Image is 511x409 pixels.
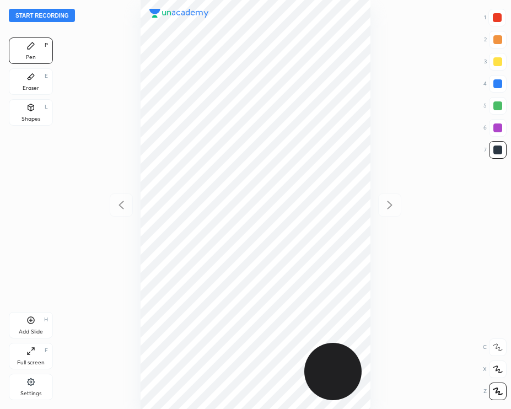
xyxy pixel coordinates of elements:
div: 6 [483,119,507,137]
div: Eraser [23,85,39,91]
div: 3 [484,53,507,71]
button: Start recording [9,9,75,22]
div: Settings [20,391,41,396]
div: P [45,42,48,48]
img: logo.38c385cc.svg [149,9,209,18]
div: 1 [484,9,506,26]
div: 4 [483,75,507,93]
div: X [483,360,507,378]
div: Add Slide [19,329,43,335]
div: 2 [484,31,507,49]
div: Full screen [17,360,45,365]
div: H [44,317,48,322]
div: L [45,104,48,110]
div: 5 [483,97,507,115]
div: Z [483,383,507,400]
div: C [483,338,507,356]
div: Shapes [21,116,40,122]
div: 7 [484,141,507,159]
div: E [45,73,48,79]
div: F [45,348,48,353]
div: Pen [26,55,36,60]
